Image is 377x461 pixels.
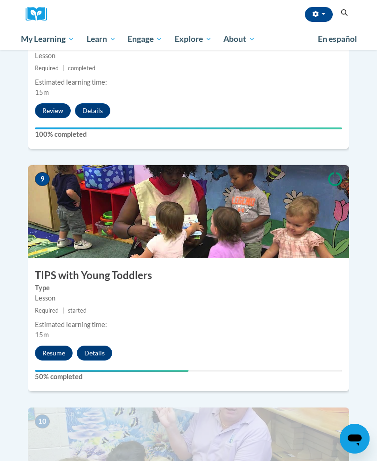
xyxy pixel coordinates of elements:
a: Engage [121,28,168,50]
button: Details [75,103,110,118]
span: 9 [35,172,50,186]
span: 15m [35,331,49,339]
span: | [62,65,64,72]
button: Details [77,346,112,361]
span: Learn [87,33,116,45]
img: Logo brand [26,7,54,21]
label: 100% completed [35,129,342,140]
span: En español [318,34,357,44]
a: Cox Campus [26,7,54,21]
img: Course Image [28,165,349,258]
a: Explore [168,28,218,50]
span: 10 [35,414,50,428]
button: Search [337,7,351,19]
div: Main menu [14,28,363,50]
button: Account Settings [305,7,333,22]
iframe: Button to launch messaging window [340,424,370,454]
span: My Learning [21,33,74,45]
a: My Learning [15,28,81,50]
span: Required [35,307,59,314]
div: Lesson [35,51,342,61]
button: Resume [35,346,73,361]
span: Explore [175,33,212,45]
label: Type [35,283,342,293]
a: En español [312,29,363,49]
h3: TIPS with Young Toddlers [28,268,349,283]
span: 15m [35,88,49,96]
div: Your progress [35,370,188,372]
div: Estimated learning time: [35,320,342,330]
span: Engage [128,33,162,45]
a: Learn [81,28,122,50]
span: started [68,307,87,314]
span: | [62,307,64,314]
label: 50% completed [35,372,342,382]
div: Estimated learning time: [35,77,342,87]
div: Your progress [35,127,342,129]
a: About [218,28,262,50]
button: Review [35,103,71,118]
span: About [223,33,255,45]
div: Lesson [35,293,342,303]
span: completed [68,65,95,72]
span: Required [35,65,59,72]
